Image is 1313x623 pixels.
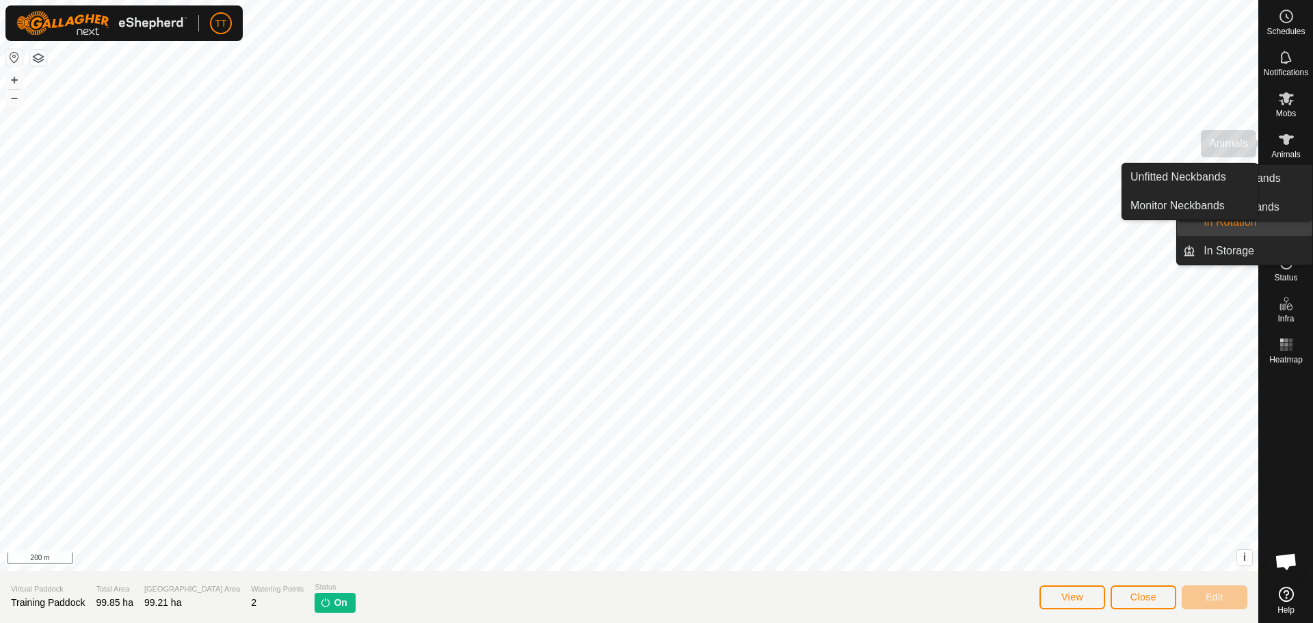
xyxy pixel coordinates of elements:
[6,49,23,66] button: Reset Map
[11,597,85,608] span: Training Paddock
[1122,192,1258,220] a: Monitor Neckbands
[1061,592,1083,602] span: View
[144,597,182,608] span: 99.21 ha
[1243,551,1246,563] span: i
[16,11,187,36] img: Gallagher Logo
[1271,150,1301,159] span: Animals
[144,583,240,595] span: [GEOGRAPHIC_DATA] Area
[11,583,85,595] span: Virtual Paddock
[1182,585,1247,609] button: Edit
[1130,198,1225,214] span: Monitor Neckbands
[1195,237,1312,265] a: In Storage
[1277,606,1295,614] span: Help
[1177,237,1312,265] li: In Storage
[1259,581,1313,620] a: Help
[6,72,23,88] button: +
[1130,592,1156,602] span: Close
[1130,169,1226,185] span: Unfitted Neckbands
[96,597,133,608] span: 99.85 ha
[30,50,47,66] button: Map Layers
[1266,541,1307,582] div: Open chat
[1204,214,1256,230] span: In Rotation
[1111,585,1176,609] button: Close
[1177,209,1312,236] li: In Rotation
[1276,109,1296,118] span: Mobs
[320,597,331,608] img: turn-on
[96,583,133,595] span: Total Area
[1204,243,1254,259] span: In Storage
[334,596,347,610] span: On
[1122,163,1258,191] a: Unfitted Neckbands
[1264,68,1308,77] span: Notifications
[1269,356,1303,364] span: Heatmap
[575,553,626,566] a: Privacy Policy
[643,553,683,566] a: Contact Us
[6,90,23,106] button: –
[215,16,226,31] span: TT
[1195,209,1312,236] a: In Rotation
[1266,27,1305,36] span: Schedules
[315,581,355,593] span: Status
[251,583,304,595] span: Watering Points
[1206,592,1223,602] span: Edit
[1237,550,1252,565] button: i
[251,597,256,608] span: 2
[1274,274,1297,282] span: Status
[1277,315,1294,323] span: Infra
[1039,585,1105,609] button: View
